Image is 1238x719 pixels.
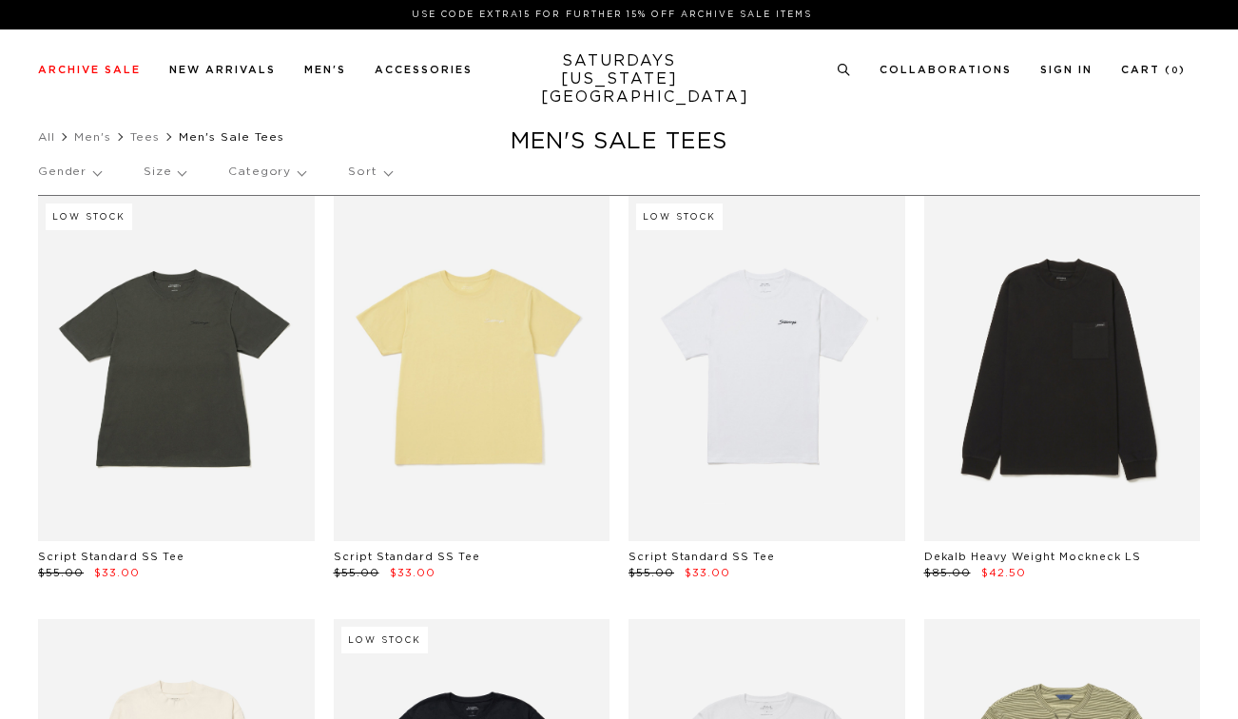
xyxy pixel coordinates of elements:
[94,568,140,578] span: $33.00
[629,552,775,562] a: Script Standard SS Tee
[924,552,1141,562] a: Dekalb Heavy Weight Mockneck LS
[880,65,1012,75] a: Collaborations
[228,150,305,194] p: Category
[541,52,698,107] a: SATURDAYS[US_STATE][GEOGRAPHIC_DATA]
[924,568,971,578] span: $85.00
[1121,65,1186,75] a: Cart (0)
[1171,67,1179,75] small: 0
[685,568,730,578] span: $33.00
[1040,65,1093,75] a: Sign In
[46,8,1178,22] p: Use Code EXTRA15 for Further 15% Off Archive Sale Items
[144,150,185,194] p: Size
[38,65,141,75] a: Archive Sale
[348,150,391,194] p: Sort
[169,65,276,75] a: New Arrivals
[981,568,1026,578] span: $42.50
[38,552,184,562] a: Script Standard SS Tee
[304,65,346,75] a: Men's
[334,552,480,562] a: Script Standard SS Tee
[74,131,111,143] a: Men's
[38,568,84,578] span: $55.00
[636,204,723,230] div: Low Stock
[130,131,160,143] a: Tees
[390,568,435,578] span: $33.00
[334,568,379,578] span: $55.00
[629,568,674,578] span: $55.00
[375,65,473,75] a: Accessories
[341,627,428,653] div: Low Stock
[38,150,101,194] p: Gender
[179,131,284,143] span: Men's Sale Tees
[46,204,132,230] div: Low Stock
[38,131,55,143] a: All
